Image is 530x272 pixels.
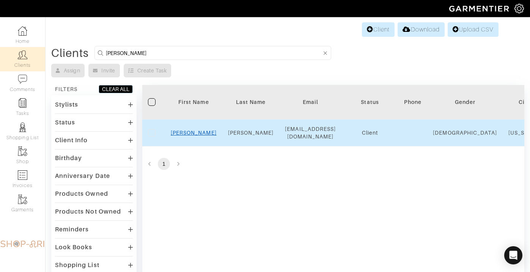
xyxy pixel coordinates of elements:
[347,98,393,106] div: Status
[18,170,27,180] img: orders-icon-0abe47150d42831381b5fb84f609e132dff9fe21cb692f30cb5eec754e2cba89.png
[341,85,398,119] th: Toggle SortBy
[228,98,274,106] div: Last Name
[445,2,514,15] img: garmentier-logo-header-white-b43fb05a5012e4ada735d5af1a66efaba907eab6374d6393d1fbf88cb4ef424d.png
[222,85,280,119] th: Toggle SortBy
[142,158,524,170] nav: pagination navigation
[18,195,27,204] img: garments-icon-b7da505a4dc4fd61783c78ac3ca0ef83fa9d6f193b1c9dc38574b1d14d53ca28.png
[18,74,27,84] img: comment-icon-a0a6a9ef722e966f86d9cbdc48e553b5cf19dbc54f86b18d962a5391bc8f6eb6.png
[55,119,75,126] div: Status
[18,146,27,156] img: garments-icon-b7da505a4dc4fd61783c78ac3ca0ef83fa9d6f193b1c9dc38574b1d14d53ca28.png
[55,137,88,144] div: Client Info
[51,49,89,57] div: Clients
[102,85,129,93] div: CLEAR ALL
[448,22,499,37] a: Upload CSV
[18,26,27,36] img: dashboard-icon-dbcd8f5a0b271acd01030246c82b418ddd0df26cd7fceb0bd07c9910d44c42f6.png
[18,123,27,132] img: stylists-icon-eb353228a002819b7ec25b43dbf5f0378dd9e0616d9560372ff212230b889e62.png
[55,208,121,215] div: Products Not Owned
[55,101,78,108] div: Stylists
[106,48,322,58] input: Search by name, email, phone, city, or state
[362,22,395,37] a: Client
[228,130,274,136] a: [PERSON_NAME]
[99,85,133,93] button: CLEAR ALL
[55,261,99,269] div: Shopping List
[55,244,93,251] div: Look Books
[427,85,503,119] th: Toggle SortBy
[55,190,108,198] div: Products Owned
[165,85,222,119] th: Toggle SortBy
[504,246,522,264] div: Open Intercom Messenger
[158,158,170,170] button: page 1
[285,125,336,140] div: [EMAIL_ADDRESS][DOMAIN_NAME]
[433,129,497,137] div: [DEMOGRAPHIC_DATA]
[433,98,497,106] div: Gender
[514,4,524,13] img: gear-icon-white-bd11855cb880d31180b6d7d6211b90ccbf57a29d726f0c71d8c61bd08dd39cc2.png
[171,98,217,106] div: First Name
[55,172,110,180] div: Anniversary Date
[55,226,89,233] div: Reminders
[55,154,82,162] div: Birthday
[404,98,421,106] div: Phone
[398,22,444,37] a: Download
[18,98,27,108] img: reminder-icon-8004d30b9f0a5d33ae49ab947aed9ed385cf756f9e5892f1edd6e32f2345188e.png
[171,130,217,136] a: [PERSON_NAME]
[285,98,336,106] div: Email
[55,85,77,93] div: FILTERS
[347,129,393,137] div: Client
[18,50,27,60] img: clients-icon-6bae9207a08558b7cb47a8932f037763ab4055f8c8b6bfacd5dc20c3e0201464.png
